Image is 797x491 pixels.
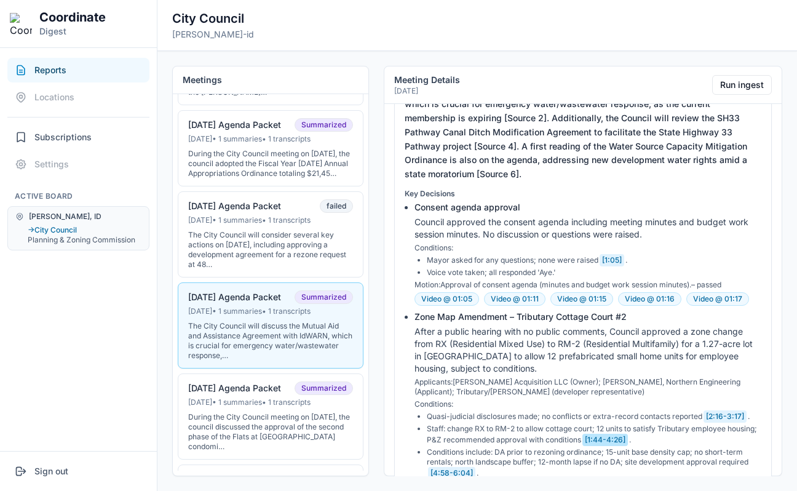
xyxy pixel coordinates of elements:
[188,134,353,144] div: [DATE] • 1 summaries • 1 transcripts
[28,235,141,245] button: Planning & Zoning Commission
[427,268,556,277] span: Voice vote taken; all responded 'Aye.'
[188,201,281,212] div: [DATE] Agenda Packet
[550,292,613,306] button: Video @ 01:15
[414,311,761,323] div: Zone Map Amendment – Tributary Cottage Court #2
[748,412,750,421] span: .
[10,13,32,35] img: Coordinate
[394,86,460,96] p: [DATE]
[39,10,106,25] h1: Coordinate
[405,84,761,182] p: The City Council will discuss the Mutual Aid and Assistance Agreement with IdWARN, which is cruci...
[405,189,761,199] p: Key Decisions
[7,85,149,110] button: Locations
[28,225,141,235] button: →City Council
[188,412,353,452] div: During the City Council meeting on [DATE], the council discussed the approval of the second phase...
[629,435,631,444] span: .
[414,201,761,214] div: Consent agenda approval
[686,292,749,306] button: Video @ 01:17
[704,410,747,423] button: [2:16-3:17]
[172,28,254,41] p: [PERSON_NAME]-id
[178,110,363,186] button: [DATE] Agenda PacketSummarized[DATE]• 1 summaries• 1 transcriptsDuring the City Council meeting o...
[188,321,353,361] div: The City Council will discuss the Mutual Aid and Assistance Agreement with IdWARN, which is cruci...
[484,292,545,306] button: Video @ 01:11
[427,412,702,421] span: Quasi-judicial disclosures made; no conflicts or extra-record contacts reported
[477,468,478,477] span: .
[7,58,149,82] button: Reports
[188,292,281,303] div: [DATE] Agenda Packet
[178,191,363,277] button: [DATE] Agenda Packetfailed[DATE]• 1 summaries• 1 transcriptsThe City Council will consider severa...
[320,199,353,213] span: failed
[7,459,149,484] button: Sign out
[188,383,281,394] div: [DATE] Agenda Packet
[428,467,475,479] button: [4:58-6:04]
[414,292,479,306] button: Video @ 01:05
[188,230,353,269] div: The City Council will consider several key actions on [DATE], including approving a development a...
[39,25,106,38] p: Digest
[427,424,757,444] span: Staff: change RX to RM-2 to allow cottage court; 12 units to satisfy Tributary employee housing; ...
[34,64,66,76] span: Reports
[414,280,761,290] div: Motion: Approval of consent agenda (minutes and budget work session minutes). – passed
[427,447,748,466] span: Conditions include: DA prior to rezoning ordinance; 15-unit base density cap; no short-term renta...
[625,255,627,265] span: .
[7,191,149,201] h2: Active Board
[394,74,460,86] h2: Meeting Details
[34,91,74,103] span: Locations
[188,306,353,316] div: [DATE] • 1 summaries • 1 transcripts
[188,149,353,178] div: During the City Council meeting on [DATE], the council adopted the Fiscal Year [DATE] Annual Appr...
[188,397,353,407] div: [DATE] • 1 summaries • 1 transcripts
[427,255,598,265] span: Mayor asked for any questions; none were raised
[712,75,772,95] button: Run ingest
[582,434,628,446] button: [1:44-4:26]
[600,254,624,266] button: [1:05]
[414,216,761,241] div: Council approved the consent agenda including meeting minutes and budget work session minutes. No...
[34,158,69,170] span: Settings
[295,381,353,395] span: Summarized
[414,377,761,397] div: Applicants: [PERSON_NAME] Acquisition LLC (Owner); [PERSON_NAME], Northern Engineering (Applicant...
[7,125,149,150] button: Subscriptions
[414,325,761,375] div: After a public hearing with no public comments, Council approved a zone change from RX (Residenti...
[29,212,101,222] span: [PERSON_NAME], ID
[183,74,359,86] h2: Meetings
[618,292,681,306] button: Video @ 01:16
[188,215,353,225] div: [DATE] • 1 summaries • 1 transcripts
[34,131,92,143] span: Subscriptions
[295,290,353,304] span: Summarized
[7,152,149,177] button: Settings
[414,243,761,277] div: Conditions:
[188,119,281,130] div: [DATE] Agenda Packet
[178,373,363,460] button: [DATE] Agenda PacketSummarized[DATE]• 1 summaries• 1 transcriptsDuring the City Council meeting o...
[295,118,353,132] span: Summarized
[172,10,254,27] h2: City Council
[178,282,363,369] button: [DATE] Agenda PacketSummarized[DATE]• 1 summaries• 1 transcriptsThe City Council will discuss the...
